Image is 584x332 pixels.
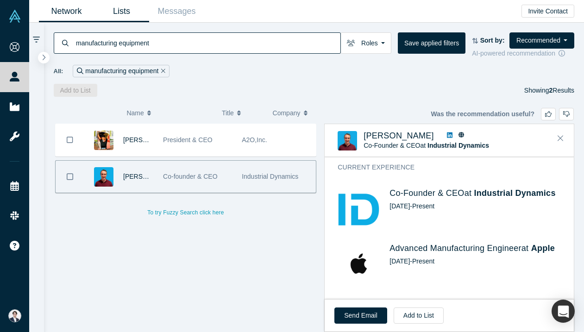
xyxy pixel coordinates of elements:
[340,32,391,54] button: Roles
[509,32,574,49] button: Recommended
[338,188,380,231] img: Industrial Dynamics's Logo
[531,244,555,253] a: Apple
[141,207,230,219] button: To try Fuzzy Search click here
[389,244,561,254] h4: Advanced Manufacturing Engineer at
[242,136,267,144] span: A2O,Inc.
[54,67,63,76] span: All:
[39,0,94,22] a: Network
[364,142,489,149] span: Co-Founder & CEO at
[480,37,505,44] strong: Sort by:
[222,103,234,123] span: Title
[524,84,574,97] div: Showing
[94,0,149,22] a: Lists
[521,5,574,18] button: Invite Contact
[398,32,465,54] button: Save applied filters
[389,201,561,211] div: [DATE] - Present
[273,103,314,123] button: Company
[126,103,144,123] span: Name
[364,131,434,140] a: [PERSON_NAME]
[389,188,561,199] h4: Co-Founder & CEO at
[222,103,263,123] button: Title
[94,167,113,187] img: Michael Lawrie's Profile Image
[553,131,567,146] button: Close
[163,136,213,144] span: President & CEO
[123,136,176,144] a: [PERSON_NAME]
[338,163,548,172] h3: Current Experience
[123,173,176,180] a: [PERSON_NAME]
[56,161,84,193] button: Bookmark
[549,87,574,94] span: Results
[163,173,218,180] span: Co-founder & CEO
[338,244,380,286] img: Apple's Logo
[8,10,21,23] img: Alchemist Vault Logo
[8,309,21,322] img: Eisuke Shimizu's Account
[338,131,357,150] img: Michael Lawrie's Profile Image
[126,103,212,123] button: Name
[56,124,84,156] button: Bookmark
[472,49,574,58] div: AI-powered recommendation
[73,65,170,77] div: manufacturing equipment
[75,32,340,54] input: Search by name, title, company, summary, expertise, investment criteria or topics of focus
[474,188,555,198] a: Industrial Dynamics
[149,0,204,22] a: Messages
[94,131,113,150] img: Kaz Terada's Profile Image
[549,87,553,94] strong: 2
[158,66,165,76] button: Remove Filter
[389,257,561,266] div: [DATE] - Present
[394,307,444,324] button: Add to List
[273,103,301,123] span: Company
[431,108,574,120] div: Was the recommendation useful?
[242,173,298,180] span: Industrial Dynamics
[54,84,97,97] button: Add to List
[334,307,387,324] a: Send Email
[389,299,561,319] h4: Manufacturing Automation Manager at
[427,142,489,149] a: Industrial Dynamics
